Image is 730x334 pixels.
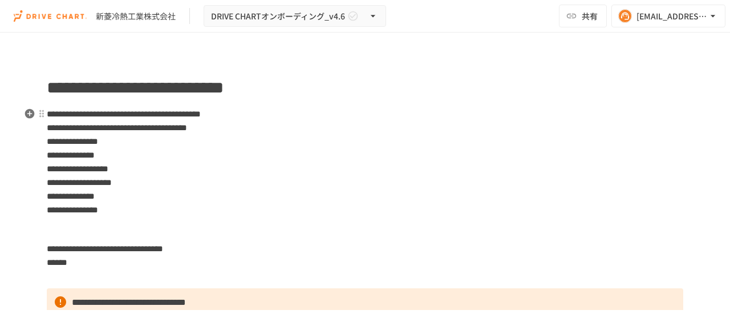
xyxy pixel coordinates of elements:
div: [EMAIL_ADDRESS][DOMAIN_NAME] [636,9,707,23]
div: 新菱冷熱工業株式会社 [96,10,176,22]
img: i9VDDS9JuLRLX3JIUyK59LcYp6Y9cayLPHs4hOxMB9W [14,7,87,25]
button: [EMAIL_ADDRESS][DOMAIN_NAME] [611,5,725,27]
span: 共有 [582,10,598,22]
span: DRIVE CHARTオンボーディング_v4.6 [211,9,345,23]
button: DRIVE CHARTオンボーディング_v4.6 [204,5,386,27]
button: 共有 [559,5,607,27]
